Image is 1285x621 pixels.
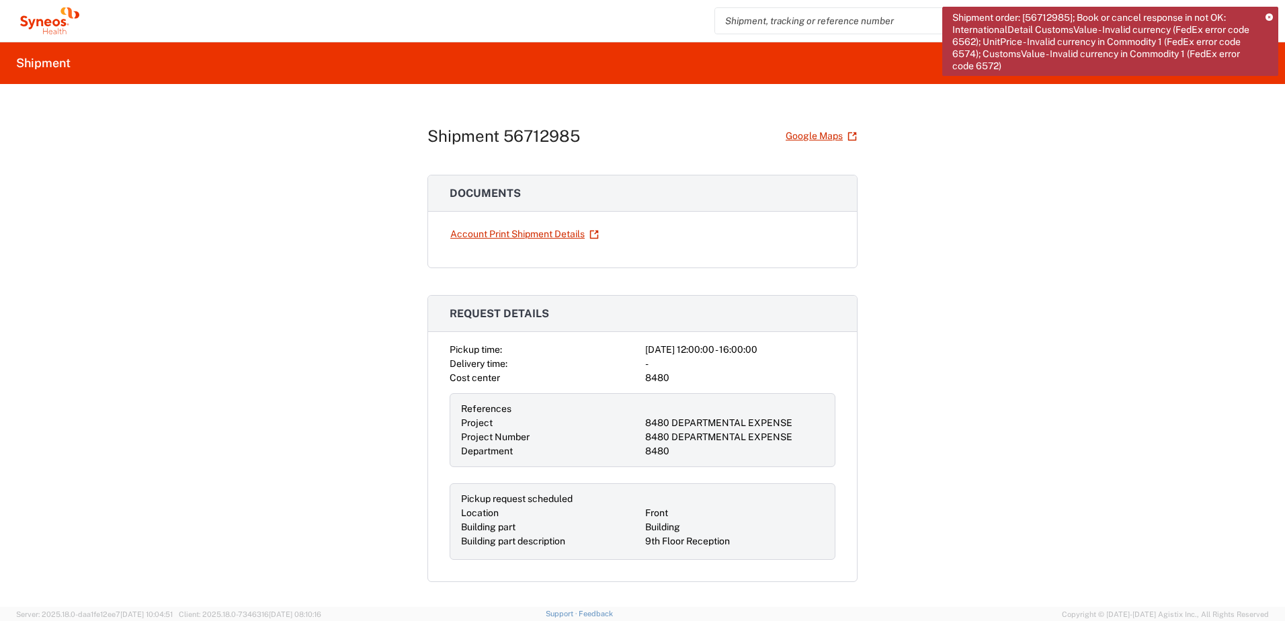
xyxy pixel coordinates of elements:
[450,307,549,320] span: Request details
[16,610,173,618] span: Server: 2025.18.0-daa1fe12ee7
[579,610,613,618] a: Feedback
[269,610,321,618] span: [DATE] 08:10:16
[645,444,824,458] div: 8480
[450,222,599,246] a: Account Print Shipment Details
[450,187,521,200] span: Documents
[179,610,321,618] span: Client: 2025.18.0-7346316
[715,8,1063,34] input: Shipment, tracking or reference number
[450,358,507,369] span: Delivery time:
[427,126,580,146] h1: Shipment 56712985
[461,444,640,458] div: Department
[461,493,573,504] span: Pickup request scheduled
[461,522,515,532] span: Building part
[785,124,858,148] a: Google Maps
[461,403,511,414] span: References
[645,416,824,430] div: 8480 DEPARTMENTAL EXPENSE
[645,430,824,444] div: 8480 DEPARTMENTAL EXPENSE
[1062,608,1269,620] span: Copyright © [DATE]-[DATE] Agistix Inc., All Rights Reserved
[645,507,668,518] span: Front
[645,343,835,357] div: [DATE] 12:00:00 - 16:00:00
[120,610,173,618] span: [DATE] 10:04:51
[546,610,579,618] a: Support
[461,430,640,444] div: Project Number
[16,55,71,71] h2: Shipment
[645,357,835,371] div: -
[461,507,499,518] span: Location
[450,344,502,355] span: Pickup time:
[461,536,565,546] span: Building part description
[450,372,500,383] span: Cost center
[461,416,640,430] div: Project
[645,534,824,548] div: 9th Floor Reception
[645,371,835,385] div: 8480
[952,11,1256,72] span: Shipment order: [56712985]; Book or cancel response in not OK: InternationalDetail CustomsValue -...
[645,522,680,532] span: Building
